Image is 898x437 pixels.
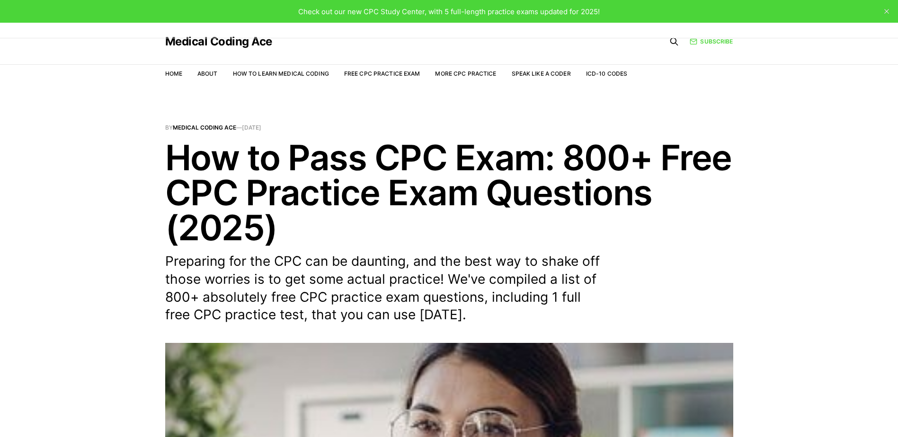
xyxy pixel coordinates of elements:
[165,140,733,245] h1: How to Pass CPC Exam: 800+ Free CPC Practice Exam Questions (2025)
[165,253,601,324] p: Preparing for the CPC can be daunting, and the best way to shake off those worries is to get some...
[344,70,420,77] a: Free CPC Practice Exam
[879,4,894,19] button: close
[197,70,218,77] a: About
[165,125,733,131] span: By —
[165,70,182,77] a: Home
[173,124,236,131] a: Medical Coding Ace
[512,70,571,77] a: Speak Like a Coder
[242,124,261,131] time: [DATE]
[586,70,627,77] a: ICD-10 Codes
[298,7,600,16] span: Check out our new CPC Study Center, with 5 full-length practice exams updated for 2025!
[165,36,272,47] a: Medical Coding Ace
[233,70,329,77] a: How to Learn Medical Coding
[435,70,496,77] a: More CPC Practice
[690,37,733,46] a: Subscribe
